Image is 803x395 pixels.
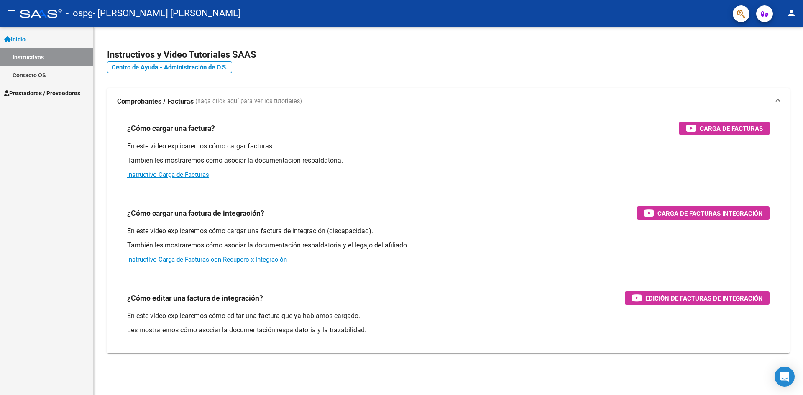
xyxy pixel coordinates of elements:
[127,207,264,219] h3: ¿Cómo cargar una factura de integración?
[107,115,790,353] div: Comprobantes / Facturas (haga click aquí para ver los tutoriales)
[625,291,770,305] button: Edición de Facturas de integración
[117,97,194,106] strong: Comprobantes / Facturas
[93,4,241,23] span: - [PERSON_NAME] [PERSON_NAME]
[127,326,770,335] p: Les mostraremos cómo asociar la documentación respaldatoria y la trazabilidad.
[107,61,232,73] a: Centro de Ayuda - Administración de O.S.
[107,47,790,63] h2: Instructivos y Video Tutoriales SAAS
[127,227,770,236] p: En este video explicaremos cómo cargar una factura de integración (discapacidad).
[775,367,795,387] div: Open Intercom Messenger
[4,89,80,98] span: Prestadores / Proveedores
[127,171,209,178] a: Instructivo Carga de Facturas
[700,123,763,134] span: Carga de Facturas
[127,142,770,151] p: En este video explicaremos cómo cargar facturas.
[66,4,93,23] span: - ospg
[7,8,17,18] mat-icon: menu
[657,208,763,219] span: Carga de Facturas Integración
[107,88,790,115] mat-expansion-panel-header: Comprobantes / Facturas (haga click aquí para ver los tutoriales)
[127,241,770,250] p: También les mostraremos cómo asociar la documentación respaldatoria y el legajo del afiliado.
[645,293,763,303] span: Edición de Facturas de integración
[4,35,26,44] span: Inicio
[127,156,770,165] p: También les mostraremos cómo asociar la documentación respaldatoria.
[127,256,287,263] a: Instructivo Carga de Facturas con Recupero x Integración
[637,206,770,220] button: Carga de Facturas Integración
[195,97,302,106] span: (haga click aquí para ver los tutoriales)
[127,292,263,304] h3: ¿Cómo editar una factura de integración?
[127,311,770,321] p: En este video explicaremos cómo editar una factura que ya habíamos cargado.
[679,122,770,135] button: Carga de Facturas
[786,8,796,18] mat-icon: person
[127,122,215,134] h3: ¿Cómo cargar una factura?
